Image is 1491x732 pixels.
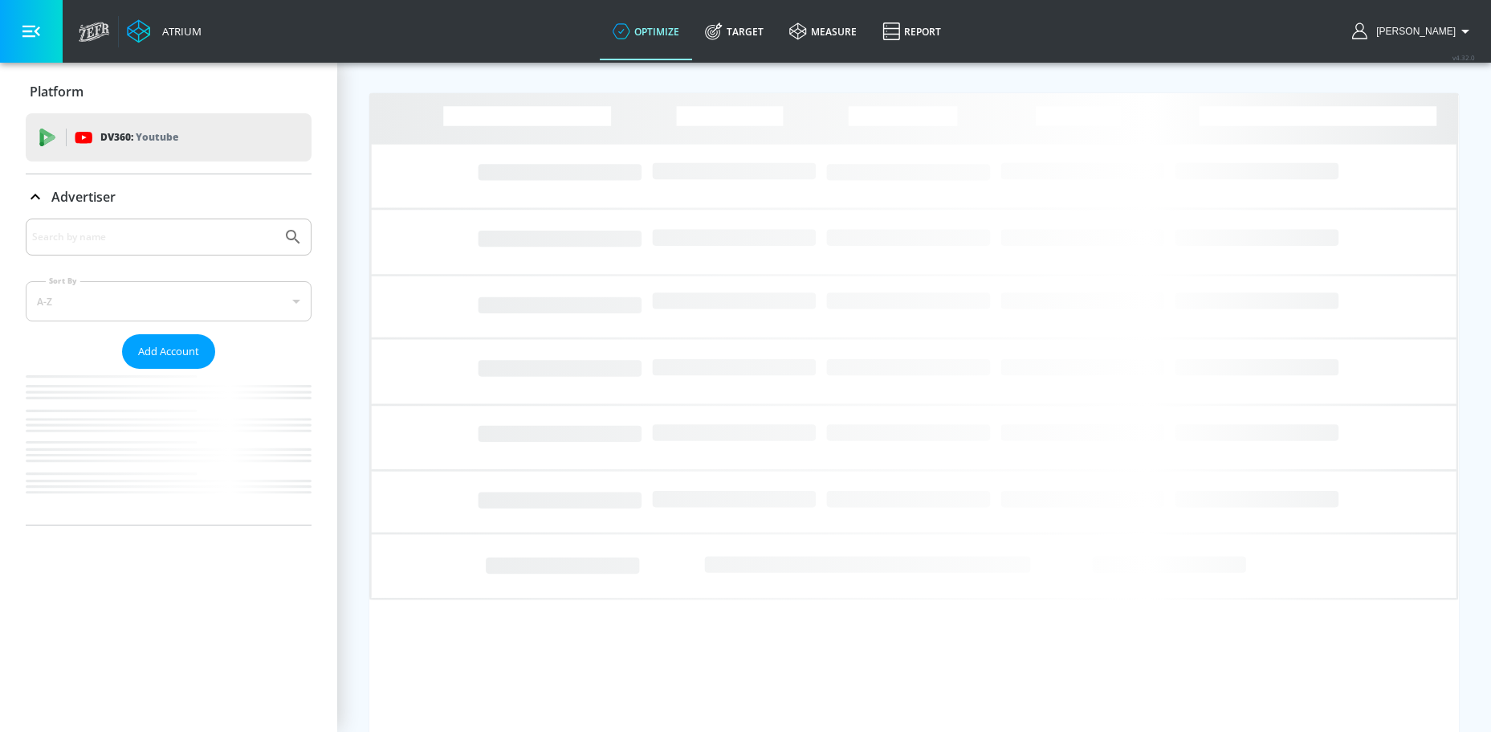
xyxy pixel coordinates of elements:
div: Atrium [156,24,202,39]
a: measure [776,2,870,60]
span: Add Account [138,342,199,361]
a: Atrium [127,19,202,43]
p: Platform [30,83,84,100]
span: v 4.32.0 [1452,53,1475,62]
nav: list of Advertiser [26,369,312,525]
div: Platform [26,69,312,114]
div: Advertiser [26,174,312,219]
label: Sort By [46,276,80,286]
a: Report [870,2,954,60]
p: Youtube [136,129,178,145]
button: Add Account [122,334,215,369]
a: optimize [600,2,692,60]
p: Advertiser [51,188,116,206]
div: A-Z [26,281,312,321]
input: Search by name [32,227,275,247]
div: Advertiser [26,219,312,525]
a: Target [692,2,776,60]
p: DV360: [100,129,178,146]
div: DV360: Youtube [26,113,312,162]
button: [PERSON_NAME] [1352,22,1475,41]
span: login as: nathan.mistretta@zefr.com [1370,26,1456,37]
